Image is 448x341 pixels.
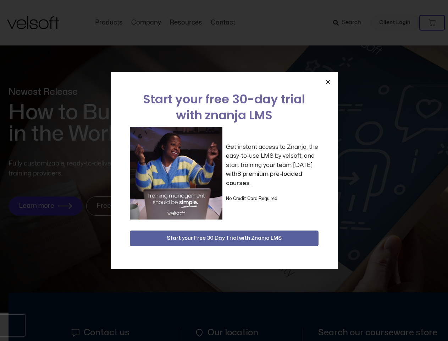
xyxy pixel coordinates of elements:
img: a woman sitting at her laptop dancing [130,127,222,220]
h2: Start your free 30-day trial with znanja LMS [130,91,319,123]
strong: No Credit Card Required [226,196,277,201]
button: Start your Free 30 Day Trial with Znanja LMS [130,231,319,246]
p: Get instant access to Znanja, the easy-to-use LMS by velsoft, and start training your team [DATE]... [226,142,319,188]
strong: 8 premium pre-loaded courses [226,171,302,186]
a: Close [325,79,331,85]
span: Start your Free 30 Day Trial with Znanja LMS [167,234,282,243]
